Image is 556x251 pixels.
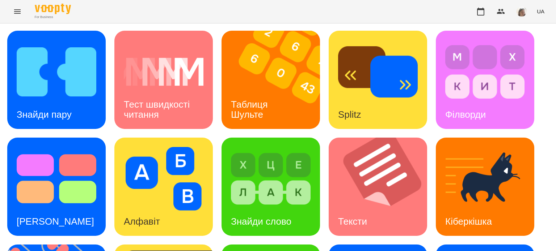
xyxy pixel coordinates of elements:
[124,216,160,227] h3: Алфавіт
[231,99,270,120] h3: Таблиця Шульте
[124,40,203,104] img: Тест швидкості читання
[124,99,192,120] h3: Тест швидкості читання
[534,5,547,18] button: UA
[17,216,94,227] h3: [PERSON_NAME]
[222,31,320,129] a: Таблиця ШультеТаблиця Шульте
[329,138,436,236] img: Тексти
[338,40,418,104] img: Splitz
[329,31,427,129] a: SplitzSplitz
[7,138,106,236] a: Тест Струпа[PERSON_NAME]
[231,216,291,227] h3: Знайди слово
[17,109,72,120] h3: Знайди пару
[7,31,106,129] a: Знайди паруЗнайди пару
[338,109,361,120] h3: Splitz
[445,147,525,211] img: Кіберкішка
[517,7,527,17] img: 4795d6aa07af88b41cce17a01eea78aa.jpg
[114,31,213,129] a: Тест швидкості читанняТест швидкості читання
[35,15,71,20] span: For Business
[329,138,427,236] a: ТекстиТексти
[124,147,203,211] img: Алфавіт
[35,4,71,14] img: Voopty Logo
[338,216,367,227] h3: Тексти
[436,31,534,129] a: ФілвордиФілворди
[445,40,525,104] img: Філворди
[436,138,534,236] a: КіберкішкаКіберкішка
[114,138,213,236] a: АлфавітАлфавіт
[222,31,329,129] img: Таблиця Шульте
[17,147,96,211] img: Тест Струпа
[9,3,26,20] button: Menu
[17,40,96,104] img: Знайди пару
[222,138,320,236] a: Знайди словоЗнайди слово
[537,8,544,15] span: UA
[231,147,311,211] img: Знайди слово
[445,216,492,227] h3: Кіберкішка
[445,109,486,120] h3: Філворди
